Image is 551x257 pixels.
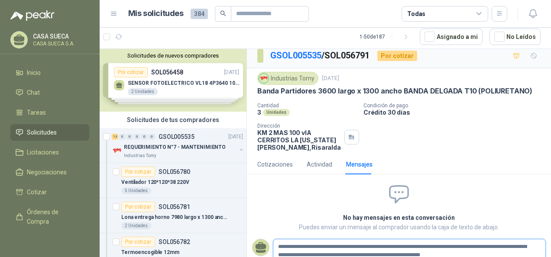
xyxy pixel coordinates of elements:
[10,84,89,101] a: Chat
[228,133,243,141] p: [DATE]
[112,145,122,156] img: Company Logo
[363,103,548,109] p: Condición de pago
[159,239,190,245] p: SOL056782
[220,10,226,16] span: search
[103,52,243,59] button: Solicitudes de nuevos compradores
[346,160,373,169] div: Mensajes
[257,123,341,129] p: Dirección
[263,109,290,116] div: Unidades
[27,187,47,197] span: Cotizar
[124,152,156,159] p: Industrias Tomy
[121,178,189,186] p: Ventilador 120*120*38 220V
[257,129,341,151] p: KM 2 MAS 100 vIA CERRITOS LA [US_STATE] [PERSON_NAME] , Risaralda
[10,184,89,200] a: Cotizar
[407,9,425,19] div: Todas
[257,103,357,109] p: Cantidad
[128,7,184,20] h1: Mis solicitudes
[121,202,155,212] div: Por cotizar
[363,109,548,116] p: Crédito 30 días
[257,160,293,169] div: Cotizaciones
[420,29,483,45] button: Asignado a mi
[10,233,89,250] a: Remisiones
[100,163,246,198] a: Por cotizarSOL056780Ventilador 120*120*38 220V5 Unidades
[134,134,140,140] div: 0
[27,68,41,77] span: Inicio
[33,33,87,39] p: CASA SUECA
[159,134,194,140] p: GSOL005535
[259,74,269,83] img: Company Logo
[27,167,67,177] span: Negociaciones
[121,248,179,257] p: Termoencogible 12mm
[27,148,59,157] span: Licitaciones
[100,112,246,128] div: Solicitudes de tus compradores
[121,187,151,194] div: 5 Unidades
[10,10,55,21] img: Logo peakr
[10,64,89,81] a: Inicio
[249,213,549,222] h2: No hay mensajes en esta conversación
[141,134,148,140] div: 0
[33,41,87,46] p: CASA SUECA S.A.
[27,88,40,97] span: Chat
[360,30,413,44] div: 1 - 50 de 187
[270,50,321,61] a: GSOL005535
[10,164,89,180] a: Negociaciones
[119,134,126,140] div: 0
[322,74,339,83] p: [DATE]
[112,132,245,159] a: 13 0 0 0 0 0 GSOL005535[DATE] Company LogoREQUERIMIENTO N°7 - MANTENIMIENTOIndustrias Tomy
[10,204,89,230] a: Órdenes de Compra
[10,104,89,121] a: Tareas
[159,169,190,175] p: SOL056780
[10,144,89,161] a: Licitaciones
[121,167,155,177] div: Por cotizar
[307,160,332,169] div: Actividad
[100,198,246,233] a: Por cotizarSOL056781Lona entrega horno 7980 largo x 1300 ancho Banda tipo wafer2 Unidades
[112,134,118,140] div: 13
[10,124,89,141] a: Solicitudes
[124,143,226,151] p: REQUERIMIENTO N°7 - MANTENIMIENTO
[377,51,417,61] div: Por cotizar
[27,128,57,137] span: Solicitudes
[489,29,541,45] button: No Leídos
[100,49,246,112] div: Solicitudes de nuevos compradoresPor cotizarSOL056458[DATE] SENSOR FOTOELECTRICO VL18 4P3640 10 3...
[257,87,532,96] p: Banda Partidores 3600 largo x 1300 ancho BANDA DELGADA T10 (POLIURETANO)
[257,72,318,85] div: Industrias Tomy
[159,204,190,210] p: SOL056781
[126,134,133,140] div: 0
[249,222,549,232] p: Puedes enviar un mensaje al comprador usando la caja de texto de abajo.
[149,134,155,140] div: 0
[121,237,155,247] div: Por cotizar
[257,109,261,116] p: 3
[270,49,370,62] p: / SOL056791
[27,207,81,226] span: Órdenes de Compra
[191,9,208,19] span: 384
[27,108,46,117] span: Tareas
[121,222,151,229] div: 2 Unidades
[121,213,229,222] p: Lona entrega horno 7980 largo x 1300 ancho Banda tipo wafer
